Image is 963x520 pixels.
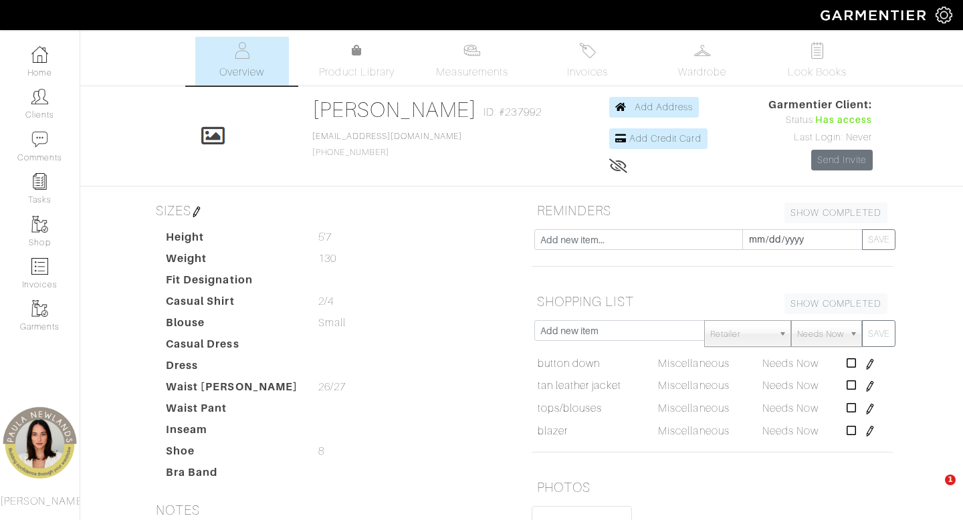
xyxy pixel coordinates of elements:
[156,272,308,293] dt: Fit Designation
[815,113,873,128] span: Has access
[310,43,404,80] a: Product Library
[945,475,956,485] span: 1
[156,422,308,443] dt: Inseam
[538,356,601,372] a: button down
[770,37,864,86] a: Look Books
[534,229,743,250] input: Add new item...
[862,320,895,347] button: SAVE
[655,37,749,86] a: Wardrobe
[762,425,819,437] span: Needs Now
[532,474,893,501] h5: PHOTOS
[768,97,873,113] span: Garmentier Client:
[484,104,542,120] span: ID: #237992
[658,402,730,414] span: Miscellaneous
[318,379,346,395] span: 26/27
[31,300,48,317] img: garments-icon-b7da505a4dc4fd61783c78ac3ca0ef83fa9d6f193b1c9dc38574b1d14d53ca28.png
[191,207,202,217] img: pen-cf24a1663064a2ec1b9c1bd2387e9de7a2fa800b781884d57f21acf72779bad2.png
[425,37,520,86] a: Measurements
[694,42,711,59] img: wardrobe-487a4870c1b7c33e795ec22d11cfc2ed9d08956e64fb3008fe2437562e282088.svg
[31,88,48,105] img: clients-icon-6bae9207a08558b7cb47a8932f037763ab4055f8c8b6bfacd5dc20c3e0201464.png
[762,358,819,370] span: Needs Now
[784,293,887,314] a: SHOW COMPLETED
[318,251,336,267] span: 130
[156,293,308,315] dt: Casual Shirt
[538,378,621,394] a: tan leather jacket
[156,379,308,400] dt: Waist [PERSON_NAME]
[567,64,608,80] span: Invoices
[156,465,308,486] dt: Bra Band
[319,64,395,80] span: Product Library
[312,98,477,122] a: [PERSON_NAME]
[658,425,730,437] span: Miscellaneous
[31,258,48,275] img: orders-icon-0abe47150d42831381b5fb84f609e132dff9fe21cb692f30cb5eec754e2cba89.png
[156,443,308,465] dt: Shoe
[463,42,480,59] img: measurements-466bbee1fd09ba9460f595b01e5d73f9e2bff037440d3c8f018324cb6cdf7a4a.svg
[814,3,936,27] img: garmentier-logo-header-white-b43fb05a5012e4ada735d5af1a66efaba907eab6374d6393d1fbf88cb4ef424d.png
[538,400,603,416] a: tops/blouses
[762,380,819,392] span: Needs Now
[318,293,334,309] span: 2/4
[156,358,308,379] dt: Dress
[538,423,568,439] a: blazer
[436,64,509,80] span: Measurements
[31,173,48,190] img: reminder-icon-8004d30b9f0a5d33ae49ab947aed9ed385cf756f9e5892f1edd6e32f2345188e.png
[809,42,826,59] img: todo-9ac3debb85659649dc8f770b8b6100bb5dab4b48dedcbae339e5042a72dfd3cc.svg
[150,197,512,224] h5: SIZES
[678,64,726,80] span: Wardrobe
[579,42,596,59] img: orders-27d20c2124de7fd6de4e0e44c1d41de31381a507db9b33961299e4e07d508b8c.svg
[936,7,952,23] img: gear-icon-white-bd11855cb880d31180b6d7d6211b90ccbf57a29d726f0c71d8c61bd08dd39cc2.png
[865,404,875,414] img: pen-cf24a1663064a2ec1b9c1bd2387e9de7a2fa800b781884d57f21acf72779bad2.png
[540,37,634,86] a: Invoices
[768,130,873,145] div: Last Login: Never
[784,203,887,223] a: SHOW COMPLETED
[312,132,462,157] span: [PHONE_NUMBER]
[312,132,462,141] a: [EMAIL_ADDRESS][DOMAIN_NAME]
[768,113,873,128] div: Status:
[811,150,873,170] a: Send Invite
[156,336,308,358] dt: Casual Dress
[609,97,700,118] a: Add Address
[31,216,48,233] img: garments-icon-b7da505a4dc4fd61783c78ac3ca0ef83fa9d6f193b1c9dc38574b1d14d53ca28.png
[862,229,895,250] button: SAVE
[865,359,875,370] img: pen-cf24a1663064a2ec1b9c1bd2387e9de7a2fa800b781884d57f21acf72779bad2.png
[788,64,847,80] span: Look Books
[710,321,773,348] span: Retailer
[658,358,730,370] span: Miscellaneous
[195,37,289,86] a: Overview
[635,102,693,112] span: Add Address
[318,443,324,459] span: 8
[658,380,730,392] span: Miscellaneous
[31,131,48,148] img: comment-icon-a0a6a9ef722e966f86d9cbdc48e553b5cf19dbc54f86b18d962a5391bc8f6eb6.png
[534,320,705,341] input: Add new item
[532,288,893,315] h5: SHOPPING LIST
[865,381,875,392] img: pen-cf24a1663064a2ec1b9c1bd2387e9de7a2fa800b781884d57f21acf72779bad2.png
[629,133,702,144] span: Add Credit Card
[156,251,308,272] dt: Weight
[31,46,48,63] img: dashboard-icon-dbcd8f5a0b271acd01030246c82b418ddd0df26cd7fceb0bd07c9910d44c42f6.png
[219,64,264,80] span: Overview
[797,321,844,348] span: Needs Now
[318,229,332,245] span: 5'7
[156,400,308,422] dt: Waist Pant
[318,315,346,331] span: Small
[609,128,708,149] a: Add Credit Card
[156,315,308,336] dt: Blouse
[532,197,893,224] h5: REMINDERS
[918,475,950,507] iframe: Intercom live chat
[233,42,250,59] img: basicinfo-40fd8af6dae0f16599ec9e87c0ef1c0a1fdea2edbe929e3d69a839185d80c458.svg
[762,402,819,414] span: Needs Now
[156,229,308,251] dt: Height
[865,426,875,436] img: pen-cf24a1663064a2ec1b9c1bd2387e9de7a2fa800b781884d57f21acf72779bad2.png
